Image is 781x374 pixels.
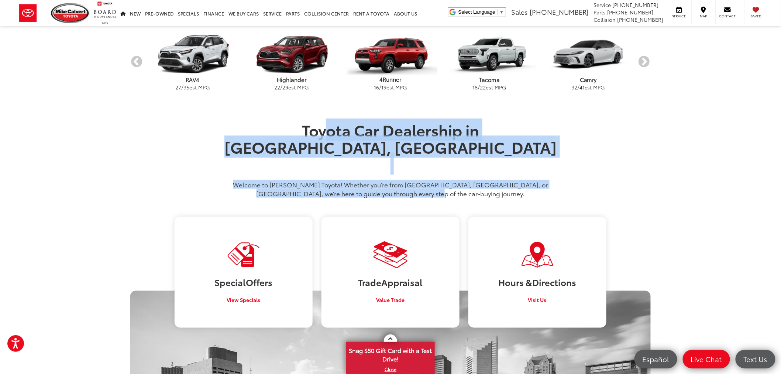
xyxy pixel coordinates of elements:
[511,7,528,17] span: Sales
[282,84,288,91] span: 29
[634,350,677,368] a: Español
[146,34,240,74] img: Toyota RAV4
[180,278,307,287] h3: Special Offers
[499,9,504,15] span: ▼
[736,350,775,368] a: Text Us
[539,76,638,84] p: Camry
[530,7,589,17] span: [PHONE_NUMBER]
[143,76,242,84] p: RAV4
[341,84,440,91] p: / est MPG
[321,217,460,327] a: TradeAppraisal Value Trade
[748,14,764,18] span: Saved
[443,34,537,74] img: Toyota Tacoma
[695,14,712,18] span: Map
[143,84,242,91] p: / est MPG
[594,1,611,8] span: Service
[594,16,616,23] span: Collision
[130,28,651,97] aside: carousel
[520,241,554,269] img: Visit Our Dealership
[638,56,651,69] button: Next
[51,3,90,23] img: Mike Calvert Toyota
[472,84,478,91] span: 18
[528,296,547,304] span: Visit Us
[740,354,771,364] span: Text Us
[468,217,606,327] a: Hours &Directions Visit Us
[571,84,577,91] span: 32
[639,354,673,364] span: Español
[497,9,498,15] span: ​
[242,84,341,91] p: / est MPG
[242,76,341,84] p: Highlander
[474,278,601,287] h3: Hours & Directions
[347,343,434,365] span: Snag $50 Gift Card with a Test Drive!
[344,34,438,74] img: Toyota 4Runner
[245,34,339,74] img: Toyota Highlander
[541,34,636,74] img: Toyota Camry
[227,296,261,304] span: View Specials
[175,84,181,91] span: 27
[381,84,386,91] span: 19
[687,354,726,364] span: Live Chat
[130,56,143,69] button: Previous
[327,278,454,287] h3: Trade Appraisal
[227,241,261,269] img: Visit Our Dealership
[671,14,688,18] span: Service
[458,9,504,15] a: Select Language​
[719,14,736,18] span: Contact
[440,76,539,84] p: Tacoma
[579,84,585,91] span: 41
[183,84,189,91] span: 35
[594,8,606,16] span: Parts
[480,84,486,91] span: 22
[458,9,495,15] span: Select Language
[274,84,280,91] span: 22
[376,296,405,304] span: Value Trade
[683,350,730,368] a: Live Chat
[374,84,379,91] span: 16
[219,121,562,173] h1: Toyota Car Dealership in [GEOGRAPHIC_DATA], [GEOGRAPHIC_DATA]
[617,16,664,23] span: [PHONE_NUMBER]
[341,75,440,83] p: 4Runner
[175,217,313,327] a: SpecialOffers View Specials
[219,180,562,198] p: Welcome to [PERSON_NAME] Toyota! Whether you’re from [GEOGRAPHIC_DATA], [GEOGRAPHIC_DATA], or [GE...
[608,8,654,16] span: [PHONE_NUMBER]
[374,241,407,269] img: Visit Our Dealership
[613,1,659,8] span: [PHONE_NUMBER]
[539,84,638,91] p: / est MPG
[440,84,539,91] p: / est MPG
